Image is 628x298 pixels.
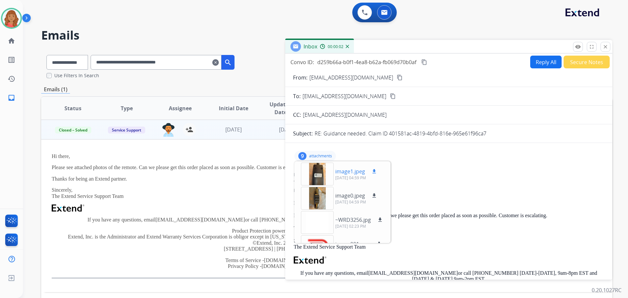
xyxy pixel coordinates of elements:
p: CC: [293,111,301,119]
p: attachments [309,153,332,159]
p: Subject: [293,130,313,137]
p: [DATE] 04:59 PM [335,200,378,205]
a: [DOMAIN_NAME][URL] [262,263,319,269]
mat-icon: download [376,241,382,247]
img: agent-avatar [162,123,175,137]
p: From: [293,74,307,81]
span: Closed – Solved [55,127,91,133]
mat-icon: history [8,75,15,83]
span: [EMAIL_ADDRESS][DOMAIN_NAME] [303,111,387,118]
div: From: [294,171,604,178]
p: Hi there, [294,200,604,206]
p: Thanks for being an Extend partner. [52,176,495,182]
p: Sincerely, The Extend Service Support Team [52,187,495,199]
mat-icon: content_copy [397,75,403,80]
p: Product Protection powered by Extend. Extend, Inc. is the Administrator and Extend Warranty Servi... [52,228,495,252]
span: [EMAIL_ADDRESS][DOMAIN_NAME] [303,92,386,100]
span: [DATE] [279,126,295,133]
img: avatar [2,9,21,27]
div: To: [294,179,604,186]
p: [EMAIL_ADDRESS][DOMAIN_NAME] [309,74,393,81]
mat-icon: content_copy [421,59,427,65]
p: image001.png [335,240,370,248]
mat-icon: download [377,217,383,223]
mat-icon: search [224,59,232,66]
p: ~WRD3256.jpg [335,216,371,224]
div: Date: [294,187,604,194]
p: Emails (1) [41,85,70,94]
p: To: [293,92,301,100]
p: If you have any questions, email or call [PHONE_NUMBER] [DATE]-[DATE], 9am-8pm EST and [DATE] & [... [294,270,604,282]
a: [DOMAIN_NAME][URL] [264,257,321,263]
p: Hi there, [52,153,495,159]
p: Please see attached photos of the remote. Can we please get this order placed as soon as possible... [294,213,604,219]
p: RE: Guidance needed. Claim ID 401581ac-4819-4bfd-816e-965e61f96ca7 [315,130,486,137]
span: Updated Date [266,100,296,116]
h2: Emails [41,29,612,42]
mat-icon: download [371,193,377,199]
span: Type [121,104,133,112]
p: [DATE] 02:23 PM [335,224,384,229]
p: [DATE] 04:59 PM [335,175,378,181]
img: Extend Logo [294,256,326,264]
button: Secure Notes [564,56,610,68]
p: Convo ID: [290,58,314,66]
p: 0.20.1027RC [592,286,621,294]
mat-icon: inbox [8,94,15,102]
span: 00:00:02 [328,44,343,49]
mat-icon: fullscreen [589,44,595,50]
p: Terms of Service - Privacy Policy - [52,257,495,270]
img: Extend Logo [52,204,84,212]
span: Initial Date [219,104,248,112]
span: [DATE] [225,126,242,133]
div: 9 [298,152,306,160]
mat-icon: clear [212,59,219,66]
span: Service Support [108,127,145,133]
span: Assignee [169,104,192,112]
span: d259b66a-b0f1-4ea8-b62a-fb069d70b0af [317,59,416,66]
button: Reply All [530,56,562,68]
mat-icon: close [602,44,608,50]
p: image1.jpeg [335,167,365,175]
mat-icon: list_alt [8,56,15,64]
span: Status [64,104,81,112]
p: image0.jpeg [335,192,365,200]
mat-icon: home [8,37,15,45]
mat-icon: person_add [185,126,193,133]
p: Sincerely, The Extend Service Support Team [294,238,604,250]
a: [EMAIL_ADDRESS][DOMAIN_NAME] [155,217,245,222]
mat-icon: download [371,168,377,174]
label: Use Filters In Search [54,72,99,79]
mat-icon: remove_red_eye [575,44,581,50]
p: If you have any questions, email or call [PHONE_NUMBER] [DATE]-[DATE], 9am-8pm EST and [DATE] & [... [52,217,495,223]
p: Thanks for being an Extend partner. [294,225,604,231]
a: [EMAIL_ADDRESS][DOMAIN_NAME] [368,270,458,276]
p: Please see attached photos of the remote. Can we please get this order placed as soon as possible... [52,165,495,170]
mat-icon: content_copy [390,93,396,99]
span: Inbox [304,43,317,50]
